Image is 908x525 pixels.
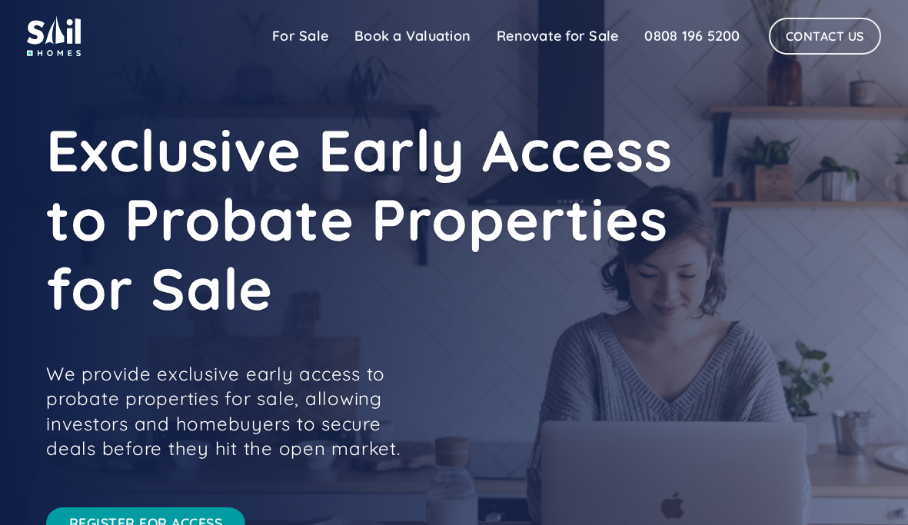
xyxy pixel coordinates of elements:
strong: Exclusive Early Access to Probate Properties for Sale [46,114,673,324]
a: Book a Valuation [341,21,484,52]
a: Contact Us [769,18,881,55]
img: sail home logo [27,15,81,56]
a: For Sale [259,21,341,52]
a: 0808 196 5200 [631,21,753,52]
p: We provide exclusive early access to probate properties for sale, allowing investors and homebuye... [46,361,431,461]
a: Renovate for Sale [484,21,631,52]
